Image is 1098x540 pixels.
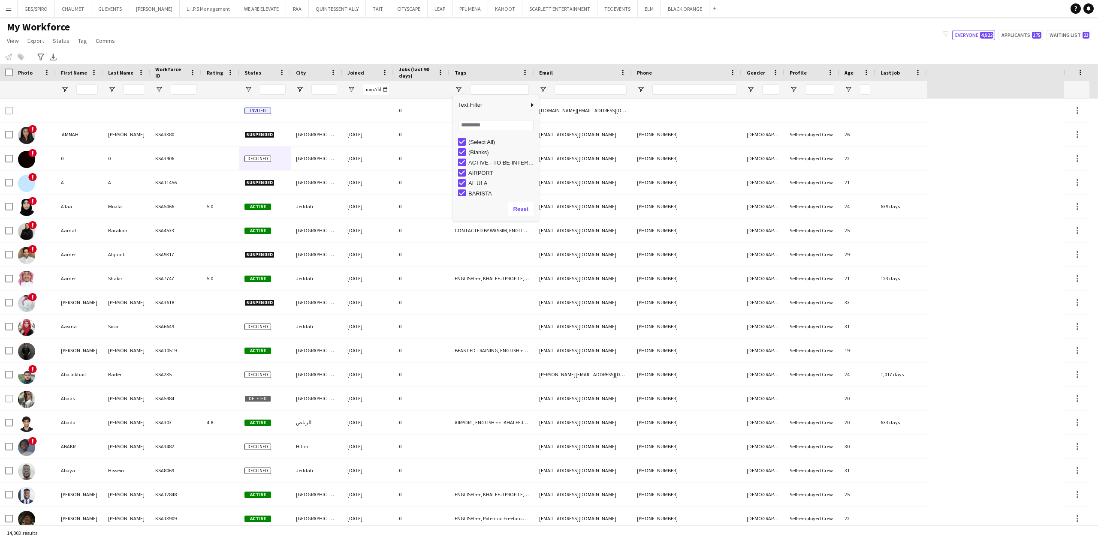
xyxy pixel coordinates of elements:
[875,411,927,434] div: 633 days
[291,243,342,266] div: [GEOGRAPHIC_DATA]
[150,387,202,410] div: KSA5984
[18,69,33,76] span: Photo
[291,387,342,410] div: [GEOGRAPHIC_DATA]
[784,435,839,458] div: Self-employed Crew
[150,267,202,290] div: KSA7747
[103,459,150,482] div: Hissein
[36,52,46,62] app-action-btn: Advanced filters
[56,243,103,266] div: Aamer
[103,147,150,170] div: 0
[150,411,202,434] div: KSA303
[18,487,35,504] img: Abbas Abbas
[632,387,742,410] div: [PHONE_NUMBER]
[18,367,35,384] img: Aba alkhail Bader
[291,147,342,170] div: [GEOGRAPHIC_DATA]
[291,219,342,242] div: [GEOGRAPHIC_DATA]
[56,123,103,146] div: ‏ AMNAH
[952,30,995,40] button: Everyone4,922
[784,411,839,434] div: Self-employed Crew
[56,507,103,530] div: [PERSON_NAME]
[18,343,35,360] img: Aayan Aamir
[291,267,342,290] div: Jeddah
[742,459,784,482] div: [DEMOGRAPHIC_DATA]
[56,171,103,194] div: A
[342,315,394,338] div: [DATE]
[56,291,103,314] div: [PERSON_NAME]
[742,411,784,434] div: [DEMOGRAPHIC_DATA]
[839,483,875,506] div: 25
[394,363,449,386] div: 0
[597,0,638,17] button: TEC EVENTS
[468,139,536,145] div: (Select All)
[860,84,870,95] input: Age Filter Input
[108,69,133,76] span: Last Name
[342,219,394,242] div: [DATE]
[18,439,35,456] img: ABAKR Mohammad
[124,84,145,95] input: Last Name Filter Input
[394,387,449,410] div: 0
[394,147,449,170] div: 0
[839,435,875,458] div: 30
[150,339,202,362] div: KSA10519
[394,123,449,146] div: 0
[103,483,150,506] div: [PERSON_NAME]
[632,435,742,458] div: [PHONE_NUMBER]
[632,363,742,386] div: [PHONE_NUMBER]
[632,267,742,290] div: [PHONE_NUMBER]
[291,315,342,338] div: Jeddah
[839,195,875,218] div: 24
[76,84,98,95] input: First Name Filter Input
[784,171,839,194] div: Self-employed Crew
[366,0,390,17] button: TAIT
[534,243,632,266] div: [EMAIL_ADDRESS][DOMAIN_NAME]
[742,435,784,458] div: [DEMOGRAPHIC_DATA]
[103,363,150,386] div: Bader
[638,0,661,17] button: ELM
[1083,32,1089,39] span: 23
[839,459,875,482] div: 31
[291,435,342,458] div: Hittin
[470,84,529,95] input: Tags Filter Input
[742,483,784,506] div: [DEMOGRAPHIC_DATA]
[296,69,306,76] span: City
[7,21,70,33] span: My Workforce
[342,171,394,194] div: [DATE]
[56,435,103,458] div: ABAKR
[534,99,632,122] div: [DOMAIN_NAME][EMAIL_ADDRESS][DOMAIN_NAME]
[18,0,55,17] button: GES/SPIRO
[96,37,115,45] span: Comms
[784,219,839,242] div: Self-employed Crew
[632,315,742,338] div: [PHONE_NUMBER]
[534,459,632,482] div: [EMAIL_ADDRESS][DOMAIN_NAME]
[839,387,875,410] div: 20
[394,483,449,506] div: 0
[784,147,839,170] div: Self-employed Crew
[75,35,90,46] a: Tag
[522,0,597,17] button: SCARLETT ENTERTAINMENT
[839,411,875,434] div: 20
[839,219,875,242] div: 25
[449,411,534,434] div: AIRPORT, ENGLISH ++, KHALEEJI PROFILE, TOP PROMOTER, TOP [PERSON_NAME]
[347,69,364,76] span: Joined
[839,123,875,146] div: 26
[394,99,449,122] div: 0
[155,66,186,79] span: Workforce ID
[762,84,779,95] input: Gender Filter Input
[394,507,449,530] div: 0
[291,459,342,482] div: Jeddah
[150,459,202,482] div: KSA8069
[171,84,196,95] input: Workforce ID Filter Input
[342,267,394,290] div: [DATE]
[468,170,536,176] div: AIRPORT
[632,507,742,530] div: [PHONE_NUMBER]
[56,387,103,410] div: Abaas
[747,86,754,93] button: Open Filter Menu
[399,66,434,79] span: Jobs (last 90 days)
[784,291,839,314] div: Self-employed Crew
[875,195,927,218] div: 639 days
[342,507,394,530] div: [DATE]
[534,483,632,506] div: [EMAIL_ADDRESS][DOMAIN_NAME]
[742,363,784,386] div: [DEMOGRAPHIC_DATA]
[18,391,35,408] img: Abaas Mohammed
[92,35,118,46] a: Comms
